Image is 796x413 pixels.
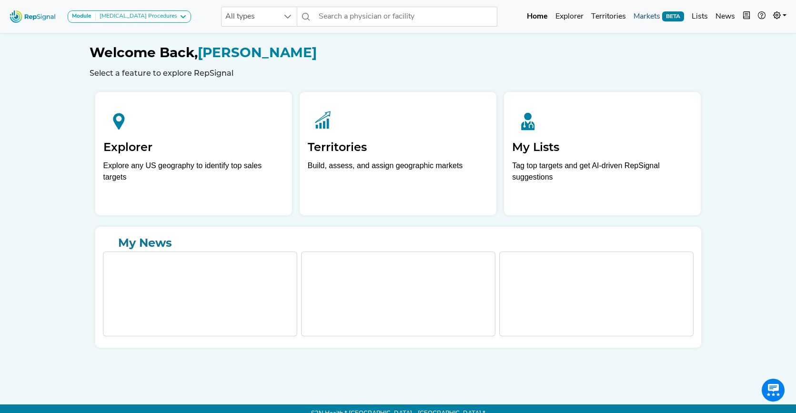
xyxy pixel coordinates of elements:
a: Home [523,7,552,26]
h2: My Lists [512,141,693,154]
p: Build, assess, and assign geographic markets [308,160,488,188]
h2: Territories [308,141,488,154]
a: Territories [587,7,630,26]
button: Module[MEDICAL_DATA] Procedures [68,10,191,23]
div: Explore any US geography to identify top sales targets [103,160,284,183]
span: All types [222,7,279,26]
button: Intel Book [739,7,754,26]
span: BETA [662,11,684,21]
a: My News [103,234,694,252]
p: Tag top targets and get AI-driven RepSignal suggestions [512,160,693,188]
a: ExplorerExplore any US geography to identify top sales targets [95,92,292,215]
strong: Module [72,13,91,19]
a: Explorer [552,7,587,26]
h1: [PERSON_NAME] [90,45,707,61]
a: TerritoriesBuild, assess, and assign geographic markets [300,92,496,215]
span: Welcome Back, [90,44,198,60]
a: MarketsBETA [630,7,688,26]
a: Lists [688,7,712,26]
a: My ListsTag top targets and get AI-driven RepSignal suggestions [504,92,701,215]
h2: Explorer [103,141,284,154]
h6: Select a feature to explore RepSignal [90,69,707,78]
div: [MEDICAL_DATA] Procedures [96,13,177,20]
a: News [712,7,739,26]
input: Search a physician or facility [315,7,497,27]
